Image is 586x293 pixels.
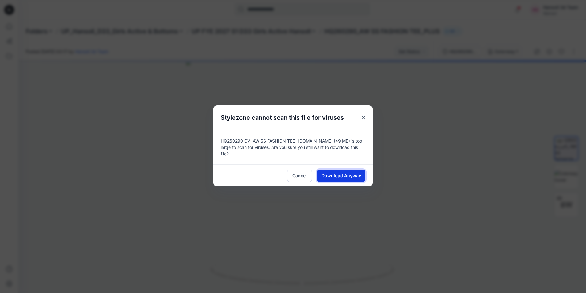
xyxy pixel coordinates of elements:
[317,170,365,182] button: Download Anyway
[358,112,369,123] button: Close
[287,170,312,182] button: Cancel
[322,172,361,179] span: Download Anyway
[213,105,351,130] h5: Stylezone cannot scan this file for viruses
[213,130,373,164] div: HQ260290_GV_ AW SS FASHION TEE _[DOMAIN_NAME] (49 MB) is too large to scan for viruses. Are you s...
[292,172,307,179] span: Cancel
